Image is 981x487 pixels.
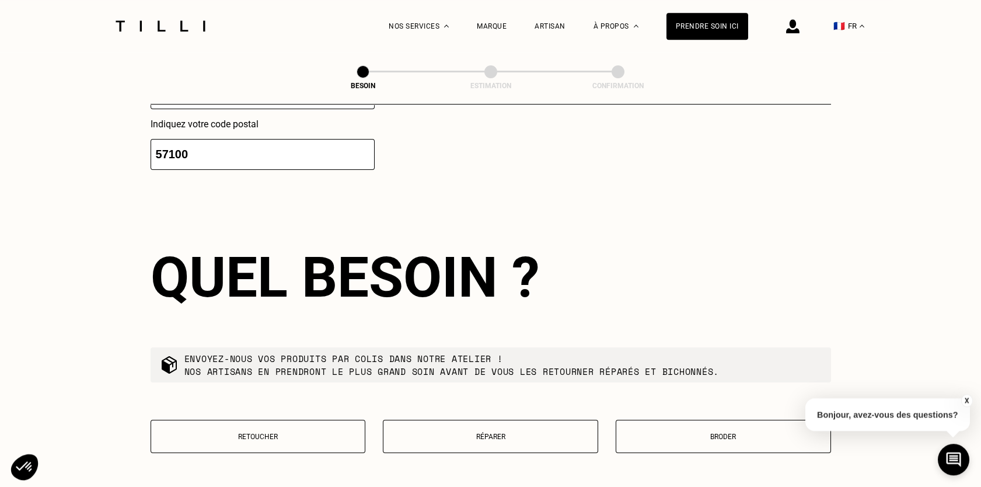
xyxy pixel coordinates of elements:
button: X [961,394,972,407]
p: Retoucher [157,433,359,441]
button: Broder [616,420,831,453]
div: Quel besoin ? [151,245,831,310]
p: Réparer [389,433,592,441]
a: Artisan [535,22,565,30]
div: Confirmation [560,82,676,90]
a: Prendre soin ici [666,13,748,40]
input: 75001 or 69008 [151,139,375,170]
div: Besoin [305,82,421,90]
p: Envoyez-nous vos produits par colis dans notre atelier ! Nos artisans en prendront le plus grand ... [184,352,720,378]
img: Menu déroulant à propos [634,25,638,27]
img: commande colis [160,356,179,374]
img: menu déroulant [860,25,864,27]
button: Réparer [383,420,598,453]
p: Broder [622,433,825,441]
button: Retoucher [151,420,366,453]
span: 🇫🇷 [833,20,845,32]
a: Marque [477,22,507,30]
img: Menu déroulant [444,25,449,27]
img: icône connexion [786,19,800,33]
p: Indiquez votre code postal [151,119,375,130]
p: Bonjour, avez-vous des questions? [805,398,970,431]
div: Estimation [432,82,549,90]
img: Logo du service de couturière Tilli [111,20,210,32]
